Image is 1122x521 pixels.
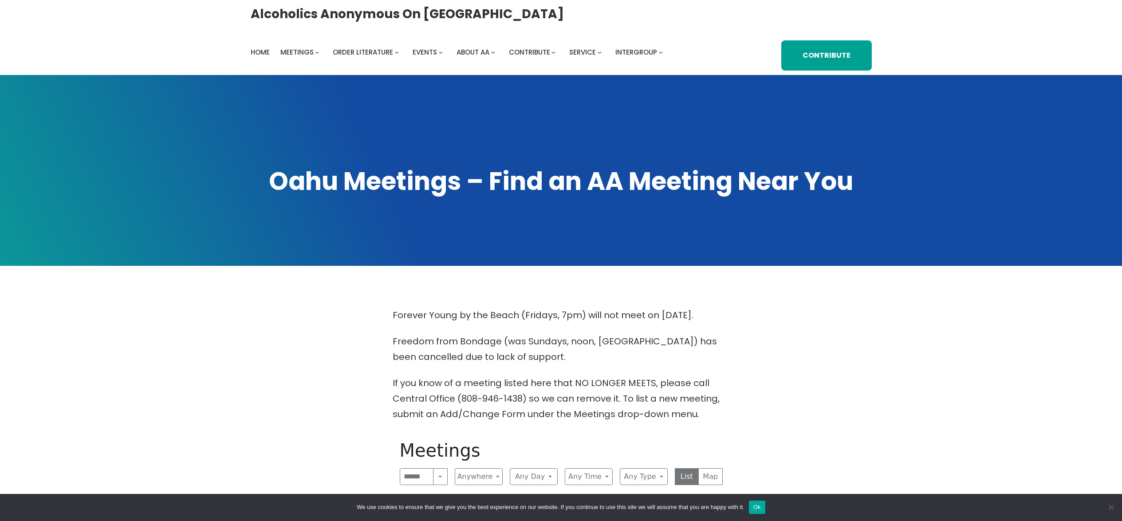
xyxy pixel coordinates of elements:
a: Intergroup [615,46,657,59]
th: Meeting [460,492,542,509]
button: Anywhere [455,468,503,485]
button: Any Day [510,468,558,485]
button: List [675,468,699,485]
input: Search [400,468,434,485]
a: Alcoholics Anonymous on [GEOGRAPHIC_DATA] [251,3,564,25]
a: Events [413,46,437,59]
th: Location / Group [542,492,632,509]
span: Intergroup [615,47,657,57]
span: Events [413,47,437,57]
p: Freedom from Bondage (was Sundays, noon, [GEOGRAPHIC_DATA]) has been cancelled due to lack of sup... [393,334,730,365]
button: Any Type [620,468,668,485]
button: Service submenu [598,50,602,54]
button: Contribute submenu [551,50,555,54]
nav: Intergroup [251,46,666,59]
th: Region [717,492,803,509]
span: About AA [457,47,489,57]
h1: Meetings [400,440,723,461]
button: Map [698,468,723,485]
a: Meetings [280,46,314,59]
th: Time [393,492,461,509]
a: Contribute [509,46,550,59]
span: Service [569,47,596,57]
button: Order Literature submenu [395,50,399,54]
span: Order Literature [333,47,393,57]
button: Ok [749,501,765,514]
button: Search [433,468,447,485]
a: Home [251,46,270,59]
span: Meetings [280,47,314,57]
a: About AA [457,46,489,59]
span: We use cookies to ensure that we give you the best experience on our website. If you continue to ... [357,503,744,512]
a: Service [569,46,596,59]
button: Intergroup submenu [659,50,663,54]
span: Home [251,47,270,57]
span: Contribute [509,47,550,57]
button: About AA submenu [491,50,495,54]
a: Contribute [781,40,872,71]
th: Address [632,492,718,509]
p: If you know of a meeting listed here that NO LONGER MEETS, please call Central Office (808-946-14... [393,375,730,422]
button: Any Time [565,468,613,485]
button: Meetings submenu [315,50,319,54]
span: No [1106,503,1115,512]
button: Events submenu [439,50,443,54]
p: Forever Young by the Beach (Fridays, 7pm) will not meet on [DATE]. [393,308,730,323]
h1: Oahu Meetings – Find an AA Meeting Near You [251,165,872,198]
